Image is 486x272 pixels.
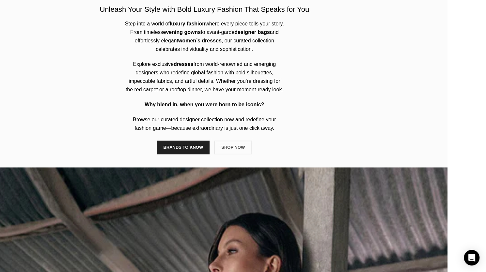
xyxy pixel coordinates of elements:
[174,61,194,67] b: dresses
[157,141,210,154] a: BRANDS TO KNOW
[170,21,205,26] b: luxury fashion
[464,250,479,265] div: Open Intercom Messenger
[145,102,264,107] strong: Why blend in, when you were born to be iconic?
[125,60,284,94] p: Explore exclusive from world-renowned and emerging designers who redefine global fashion with bol...
[125,20,284,53] p: Step into a world of where every piece tells your story. From timeless to avant-garde and effortl...
[163,29,201,35] b: evening gowns
[234,29,270,35] b: designer bags
[214,141,252,154] a: SHOP NOW
[100,5,309,15] h2: Unleash Your Style with Bold Luxury Fashion That Speaks for You
[125,115,284,132] p: Browse our curated designer collection now and redefine your fashion game—because extraordinary i...
[178,38,222,43] b: women’s dresses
